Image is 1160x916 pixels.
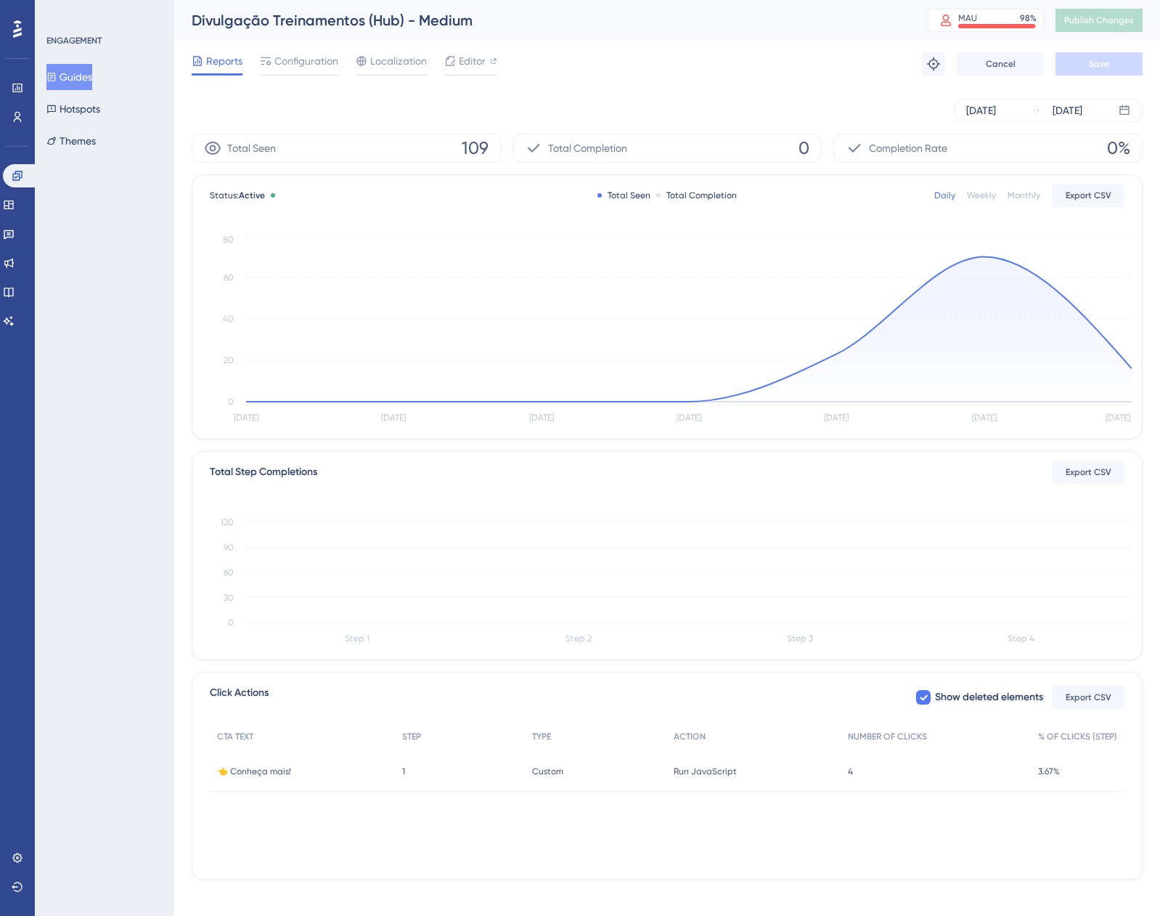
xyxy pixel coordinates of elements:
tspan: 30 [224,593,234,603]
button: Export CSV [1052,461,1124,484]
span: Status: [210,190,265,201]
span: Export CSV [1066,466,1111,478]
tspan: [DATE] [234,413,258,423]
button: Save [1055,52,1143,76]
button: Export CSV [1052,184,1124,207]
tspan: 120 [221,517,234,527]
div: Divulgação Treinamentos (Hub) - Medium [192,10,891,31]
span: 0% [1107,137,1130,160]
div: Daily [934,190,955,201]
div: ENGAGEMENT [46,35,102,46]
span: Save [1089,58,1109,70]
span: Total Completion [548,139,627,157]
tspan: [DATE] [677,413,701,423]
tspan: 40 [223,314,234,324]
span: Export CSV [1066,190,1111,201]
span: CTA TEXT [217,731,253,742]
div: Monthly [1008,190,1040,201]
div: [DATE] [1053,102,1082,119]
tspan: Step 4 [1008,633,1034,644]
div: Total Step Completions [210,463,317,481]
span: Publish Changes [1064,15,1134,26]
button: Themes [46,128,96,154]
tspan: [DATE] [529,413,554,423]
tspan: 60 [224,272,234,283]
span: 3.67% [1038,766,1060,777]
div: Total Seen [597,190,650,201]
span: 4 [848,766,853,777]
tspan: 0 [228,617,234,628]
div: Total Completion [656,190,737,201]
span: 0 [798,137,809,160]
span: Active [239,190,265,200]
div: [DATE] [966,102,996,119]
tspan: 0 [228,397,234,407]
span: Custom [532,766,563,777]
span: Localization [370,52,427,70]
span: Completion Rate [869,139,947,157]
tspan: 80 [223,235,234,245]
div: 98 % [1020,12,1037,24]
div: MAU [958,12,977,24]
button: Publish Changes [1055,9,1143,32]
span: Configuration [274,52,338,70]
span: % OF CLICKS (STEP) [1038,731,1117,742]
span: 1 [402,766,405,777]
tspan: [DATE] [1106,413,1130,423]
span: ACTION [674,731,706,742]
tspan: [DATE] [972,413,997,423]
span: NUMBER OF CLICKS [848,731,927,742]
span: Reports [206,52,242,70]
span: 👈 Conheça mais! [217,766,291,777]
span: TYPE [532,731,551,742]
span: STEP [402,731,421,742]
span: Show deleted elements [935,689,1043,706]
tspan: 60 [224,567,234,577]
span: Total Seen [227,139,276,157]
tspan: Step 1 [345,633,369,644]
tspan: 90 [224,543,234,553]
span: Cancel [986,58,1016,70]
span: Export CSV [1066,692,1111,703]
button: Guides [46,64,92,90]
button: Cancel [957,52,1044,76]
tspan: Step 2 [565,633,592,644]
tspan: Step 3 [787,633,813,644]
div: Weekly [967,190,996,201]
button: Hotspots [46,96,100,122]
span: Click Actions [210,684,269,710]
span: 109 [462,137,489,160]
tspan: 20 [224,355,234,365]
button: Export CSV [1052,686,1124,709]
tspan: [DATE] [381,413,406,423]
tspan: [DATE] [824,413,849,423]
span: Run JavaScript [674,766,737,777]
span: Editor [459,52,486,70]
